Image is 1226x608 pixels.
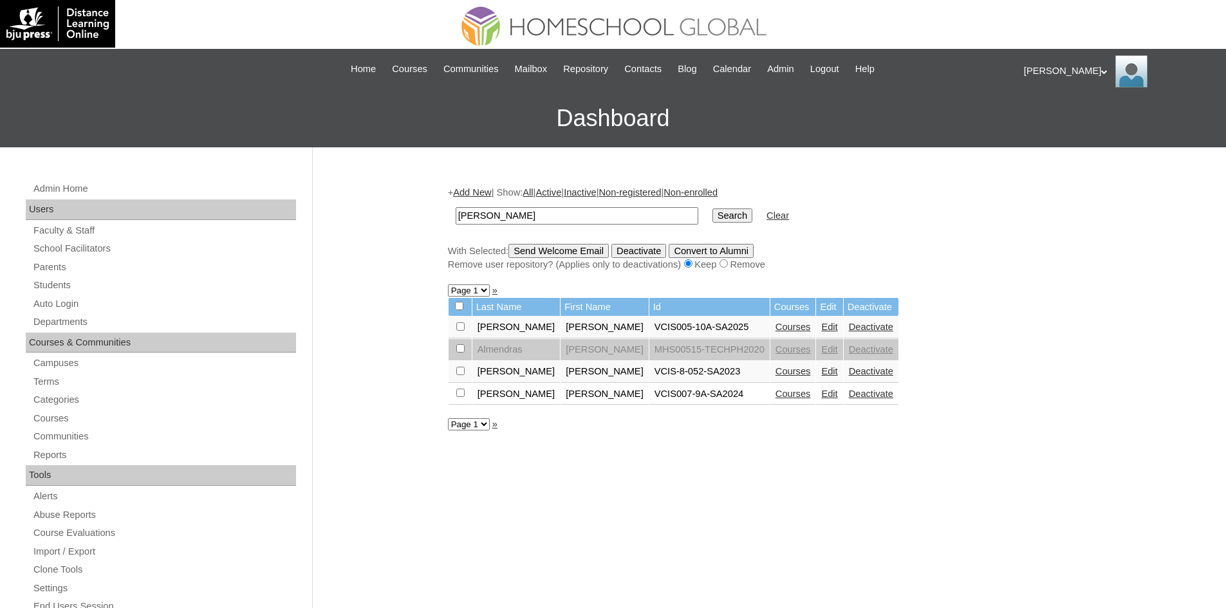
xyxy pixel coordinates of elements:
a: Campuses [32,355,296,371]
h3: Dashboard [6,89,1220,147]
span: Courses [392,62,427,77]
td: Id [649,298,770,317]
a: Reports [32,447,296,463]
a: Deactivate [849,366,893,376]
input: Search [712,208,752,223]
td: VCIS-8-052-SA2023 [649,361,770,383]
td: Almendras [472,339,561,361]
a: Non-registered [599,187,661,198]
a: Courses [385,62,434,77]
a: Communities [437,62,505,77]
td: VCIS005-10A-SA2025 [649,317,770,338]
input: Send Welcome Email [508,244,609,258]
a: Categories [32,392,296,408]
span: Home [351,62,376,77]
a: All [523,187,533,198]
div: [PERSON_NAME] [1024,55,1213,88]
a: Clear [766,210,789,221]
td: Deactivate [844,298,898,317]
a: Non-enrolled [664,187,718,198]
a: Home [344,62,382,77]
div: + | Show: | | | | [448,186,1085,271]
span: Logout [810,62,839,77]
a: Departments [32,314,296,330]
a: Settings [32,580,296,596]
a: Students [32,277,296,293]
a: Blog [671,62,703,77]
a: Alerts [32,488,296,504]
a: Admin Home [32,181,296,197]
span: Repository [563,62,608,77]
a: Courses [776,366,811,376]
a: » [492,285,497,295]
td: Edit [816,298,842,317]
td: VCIS007-9A-SA2024 [649,383,770,405]
a: School Facilitators [32,241,296,257]
a: Courses [776,389,811,399]
a: Mailbox [508,62,554,77]
a: Add New [453,187,491,198]
a: Inactive [564,187,597,198]
a: Edit [821,389,837,399]
td: MHS00515-TECHPH2020 [649,339,770,361]
a: Parents [32,259,296,275]
div: Users [26,199,296,220]
a: Logout [804,62,846,77]
img: Ariane Ebuen [1115,55,1147,88]
td: Courses [770,298,816,317]
img: logo-white.png [6,6,109,41]
td: [PERSON_NAME] [472,361,561,383]
a: Contacts [618,62,668,77]
a: Deactivate [849,322,893,332]
a: Terms [32,374,296,390]
a: Courses [776,322,811,332]
span: Mailbox [515,62,548,77]
a: Abuse Reports [32,507,296,523]
span: Help [855,62,875,77]
a: Help [849,62,881,77]
div: Courses & Communities [26,333,296,353]
a: Courses [32,410,296,427]
td: First Name [561,298,649,317]
span: Calendar [713,62,751,77]
a: Course Evaluations [32,525,296,541]
a: Auto Login [32,296,296,312]
a: Deactivate [849,344,893,355]
a: » [492,419,497,429]
td: [PERSON_NAME] [472,383,561,405]
div: Tools [26,465,296,486]
input: Deactivate [611,244,666,258]
span: Communities [443,62,499,77]
span: Admin [767,62,794,77]
a: Edit [821,366,837,376]
a: Faculty & Staff [32,223,296,239]
span: Contacts [624,62,662,77]
span: Blog [678,62,696,77]
a: Clone Tools [32,562,296,578]
td: [PERSON_NAME] [472,317,561,338]
a: Edit [821,322,837,332]
a: Edit [821,344,837,355]
input: Search [456,207,698,225]
a: Admin [761,62,801,77]
a: Deactivate [849,389,893,399]
a: Courses [776,344,811,355]
td: [PERSON_NAME] [561,317,649,338]
td: [PERSON_NAME] [561,383,649,405]
td: [PERSON_NAME] [561,339,649,361]
div: Remove user repository? (Applies only to deactivations) Keep Remove [448,258,1085,272]
td: [PERSON_NAME] [561,361,649,383]
input: Convert to Alumni [669,244,754,258]
a: Calendar [707,62,757,77]
a: Active [535,187,561,198]
a: Import / Export [32,544,296,560]
a: Communities [32,428,296,445]
div: With Selected: [448,244,1085,272]
a: Repository [557,62,615,77]
td: Last Name [472,298,561,317]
